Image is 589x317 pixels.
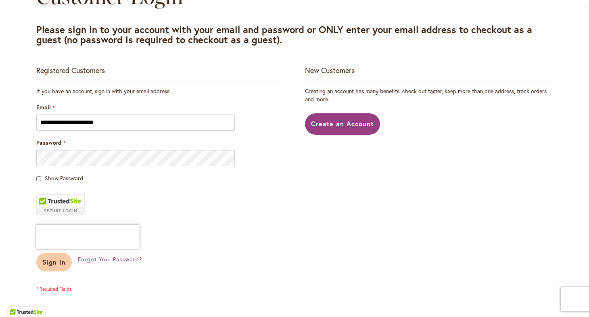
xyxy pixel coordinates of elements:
a: Create an Account [305,113,380,135]
strong: Please sign in to your account with your email and password or ONLY enter your email address to c... [36,23,532,46]
span: Email [36,103,51,111]
div: TrustedSite Certified [36,194,85,215]
span: Show Password [45,174,83,182]
span: Sign In [42,258,66,266]
iframe: reCAPTCHA [36,225,140,249]
p: Creating an account has many benefits: check out faster, keep more than one address, track orders... [305,87,553,103]
div: If you have an account, sign in with your email address. [36,87,284,95]
button: Sign In [36,253,72,271]
a: Forgot Your Password? [78,255,142,263]
span: Password [36,139,61,146]
iframe: Launch Accessibility Center [6,288,29,311]
strong: New Customers [305,65,355,75]
strong: Registered Customers [36,65,105,75]
span: Create an Account [311,119,374,128]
